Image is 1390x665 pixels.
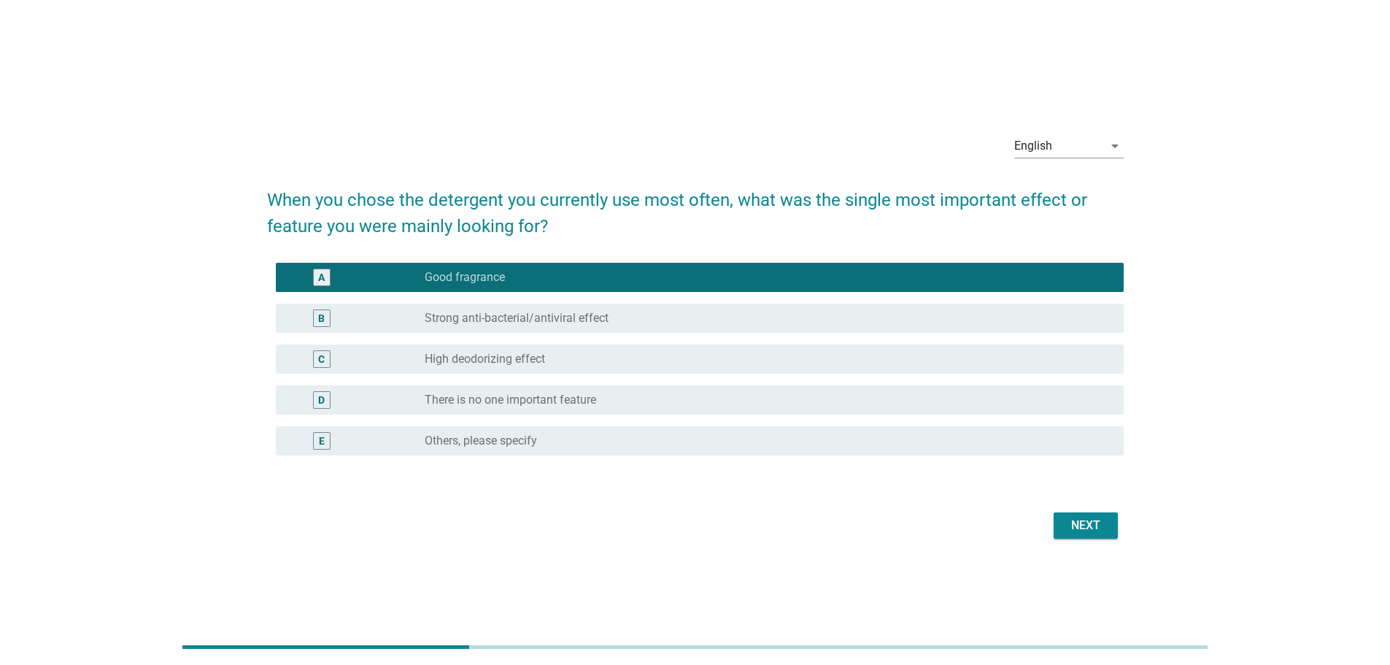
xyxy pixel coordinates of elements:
div: A [318,269,325,285]
label: Strong anti-bacterial/antiviral effect [425,311,609,326]
h2: When you chose the detergent you currently use most often, what was the single most important eff... [267,172,1124,239]
div: D [318,392,325,407]
i: arrow_drop_down [1106,137,1124,155]
div: E [319,433,325,448]
label: Good fragrance [425,270,505,285]
button: Next [1054,512,1118,539]
div: Next [1065,517,1106,534]
div: C [318,351,325,366]
div: B [318,310,325,326]
label: High deodorizing effect [425,352,545,366]
label: There is no one important feature [425,393,596,407]
div: English [1014,139,1052,153]
label: Others, please specify [425,434,537,448]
